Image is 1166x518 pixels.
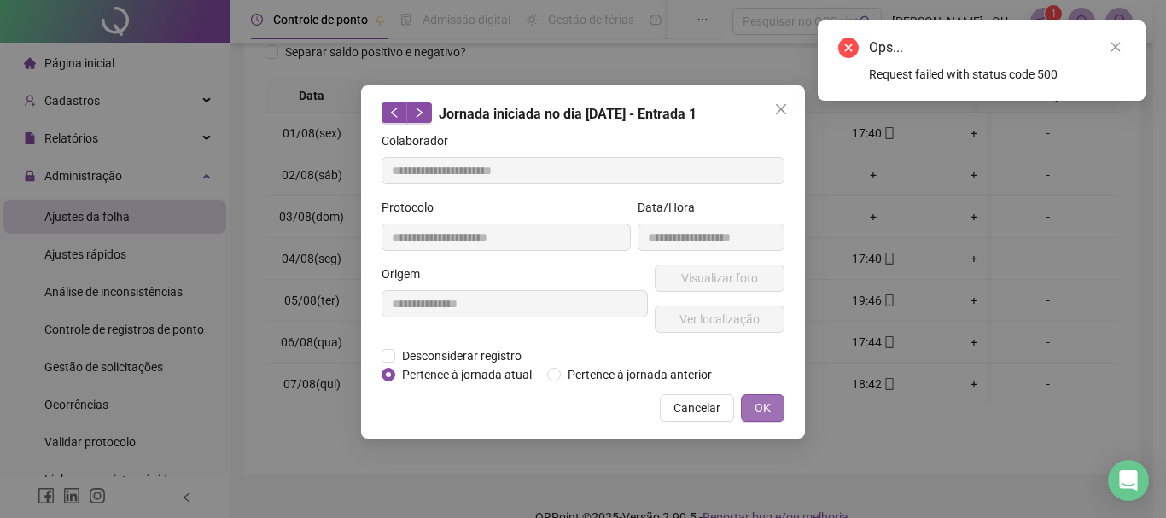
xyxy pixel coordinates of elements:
span: Pertence à jornada anterior [561,365,719,384]
button: Visualizar foto [655,265,784,292]
span: Pertence à jornada atual [395,365,539,384]
div: Open Intercom Messenger [1108,460,1149,501]
div: Ops... [869,38,1125,58]
span: OK [755,399,771,417]
span: Desconsiderar registro [395,346,528,365]
span: Cancelar [673,399,720,417]
button: left [382,102,407,123]
span: close [1110,41,1122,53]
span: close [774,102,788,116]
span: close-circle [838,38,859,58]
label: Origem [382,265,431,283]
button: OK [741,394,784,422]
div: Jornada iniciada no dia [DATE] - Entrada 1 [382,102,784,125]
button: Cancelar [660,394,734,422]
button: Ver localização [655,306,784,333]
label: Protocolo [382,198,445,217]
button: right [406,102,432,123]
div: Request failed with status code 500 [869,65,1125,84]
label: Data/Hora [638,198,706,217]
button: Close [767,96,795,123]
a: Close [1106,38,1125,56]
span: right [413,107,425,119]
span: left [388,107,400,119]
label: Colaborador [382,131,459,150]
